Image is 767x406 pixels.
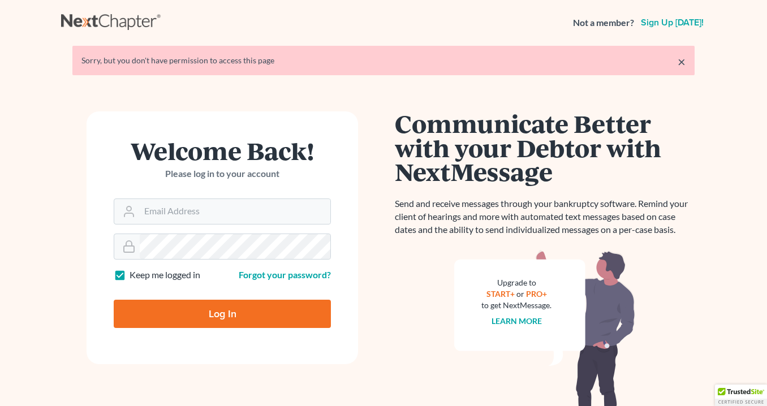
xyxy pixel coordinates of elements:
[573,16,634,29] strong: Not a member?
[130,269,200,282] label: Keep me logged in
[395,197,695,236] p: Send and receive messages through your bankruptcy software. Remind your client of hearings and mo...
[481,277,551,288] div: Upgrade to
[81,55,686,66] div: Sorry, but you don't have permission to access this page
[114,300,331,328] input: Log In
[639,18,706,27] a: Sign up [DATE]!
[395,111,695,184] h1: Communicate Better with your Debtor with NextMessage
[114,139,331,163] h1: Welcome Back!
[678,55,686,68] a: ×
[239,269,331,280] a: Forgot your password?
[492,316,542,326] a: Learn more
[140,199,330,224] input: Email Address
[114,167,331,180] p: Please log in to your account
[486,289,515,299] a: START+
[516,289,524,299] span: or
[715,385,767,406] div: TrustedSite Certified
[481,300,551,311] div: to get NextMessage.
[526,289,547,299] a: PRO+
